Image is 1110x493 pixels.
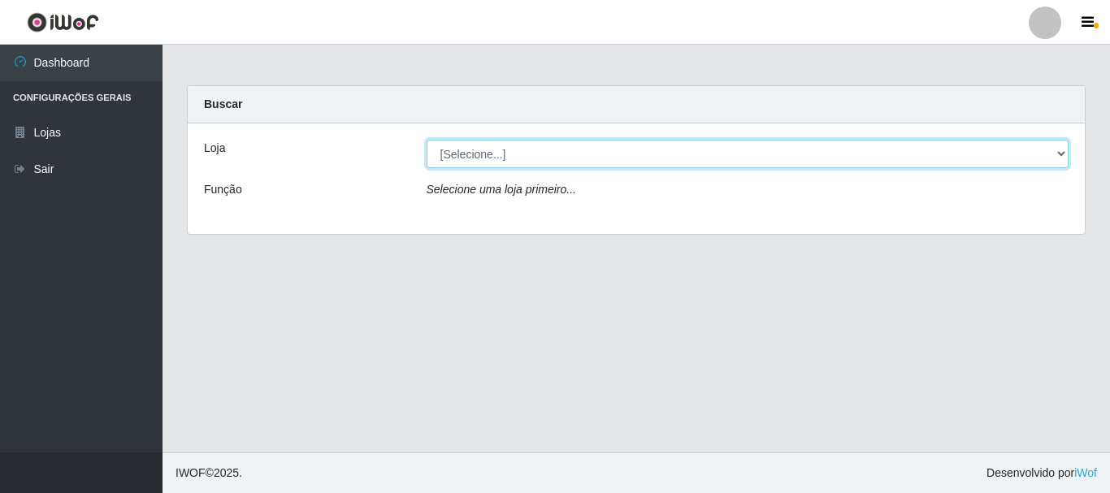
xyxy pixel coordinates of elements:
[204,140,225,157] label: Loja
[176,465,242,482] span: © 2025 .
[204,97,242,110] strong: Buscar
[204,181,242,198] label: Função
[176,466,206,479] span: IWOF
[27,12,99,32] img: CoreUI Logo
[986,465,1097,482] span: Desenvolvido por
[427,183,576,196] i: Selecione uma loja primeiro...
[1074,466,1097,479] a: iWof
